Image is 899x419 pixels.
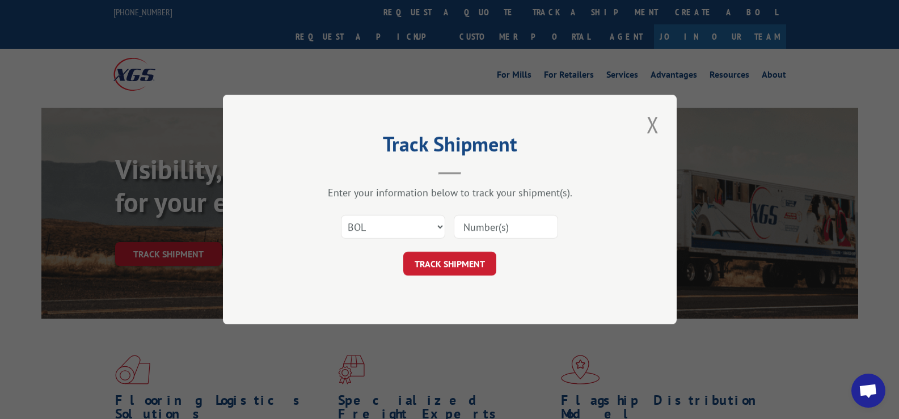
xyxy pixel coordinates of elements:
[403,252,496,276] button: TRACK SHIPMENT
[280,186,620,199] div: Enter your information below to track your shipment(s).
[643,109,662,140] button: Close modal
[280,136,620,158] h2: Track Shipment
[851,374,885,408] a: Open chat
[454,215,558,239] input: Number(s)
